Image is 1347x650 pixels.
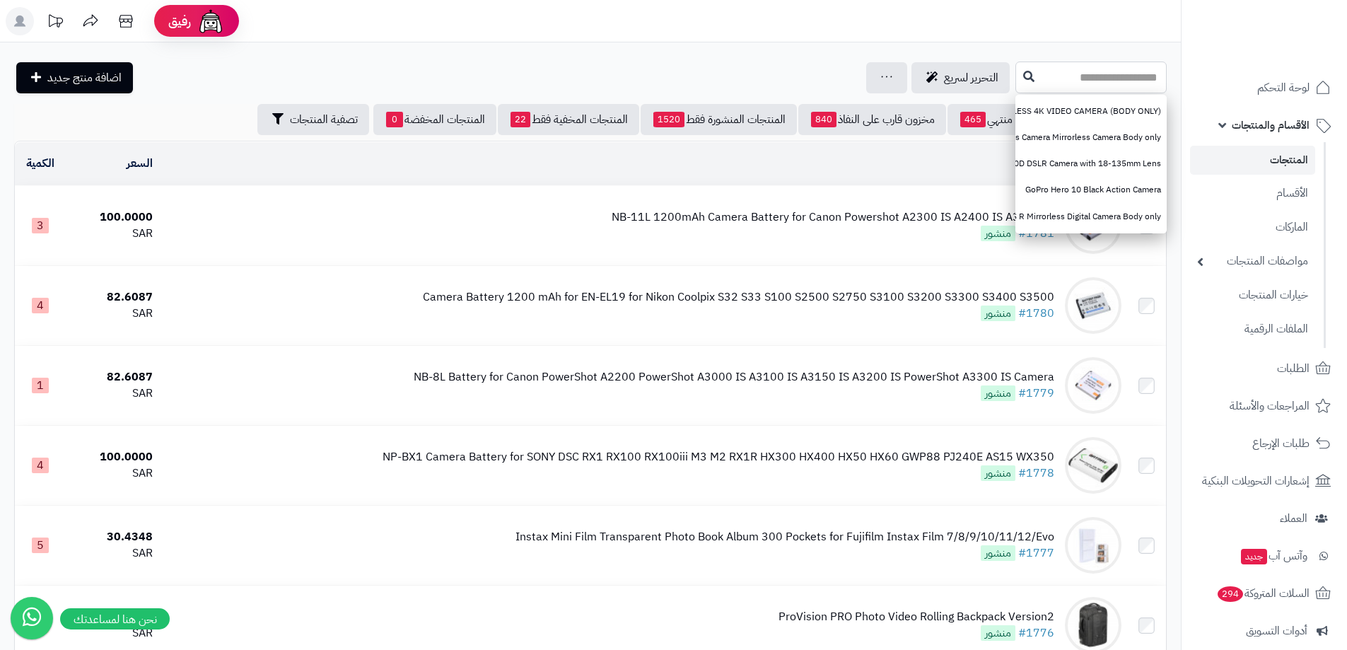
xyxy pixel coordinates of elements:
span: 0 [386,112,403,127]
span: العملاء [1280,509,1307,528]
img: Instax Mini Film Transparent Photo Book Album 300 Pockets for Fujifilm Instax Film 7/8/9/10/11/12... [1065,517,1121,574]
a: #1776 [1018,625,1054,642]
span: طلبات الإرجاع [1252,434,1310,453]
div: Instax Mini Film Transparent Photo Book Album 300 Pockets for Fujifilm Instax Film 7/8/9/10/11/12... [515,529,1054,545]
span: رفيق [168,13,191,30]
a: Canon EOS 80D DSLR Camera with 18-135mm Lens [1015,151,1167,177]
span: 4 [32,298,49,313]
a: لوحة التحكم [1190,71,1339,105]
span: إشعارات التحويلات البنكية [1202,471,1310,491]
a: المنتجات المخفضة0 [373,104,496,135]
div: SAR [71,465,152,482]
span: أدوات التسويق [1246,621,1307,641]
div: SAR [71,545,152,562]
a: الطلبات [1190,352,1339,385]
span: 294 [1217,586,1244,602]
a: اضافة منتج جديد [16,62,133,93]
a: #1780 [1018,305,1054,322]
a: الكمية [26,155,54,172]
a: وآتس آبجديد [1190,539,1339,573]
span: الأقسام والمنتجات [1232,115,1310,135]
a: مواصفات المنتجات [1190,246,1315,277]
span: المراجعات والأسئلة [1230,396,1310,416]
a: مخزون منتهي465 [947,104,1056,135]
a: المنتجات المنشورة فقط1520 [641,104,797,135]
span: اضافة منتج جديد [47,69,122,86]
span: السلات المتروكة [1216,584,1310,603]
span: تصفية المنتجات [290,111,358,128]
div: 82.6087 [71,369,152,385]
a: GoPro Hero 10 Black Action Camera [1015,177,1167,203]
a: العملاء [1190,501,1339,535]
a: المراجعات والأسئلة [1190,389,1339,423]
a: الملفات الرقمية [1190,314,1315,344]
div: 30.4348 [71,529,152,545]
a: المنتجات [1190,146,1315,175]
button: تصفية المنتجات [257,104,369,135]
span: 4 [32,458,49,473]
div: SAR [71,306,152,322]
a: تحديثات المنصة [37,7,73,39]
a: #1778 [1018,465,1054,482]
div: 100.0000 [71,209,152,226]
span: 1520 [653,112,684,127]
div: SAR [71,625,152,642]
span: منشور [981,625,1015,641]
span: منشور [981,306,1015,321]
span: منشور [981,385,1015,401]
a: الماركات [1190,212,1315,243]
span: 840 [811,112,836,127]
img: Camera Battery 1200 mAh for EN-EL19 for Nikon Coolpix S32 S33 S100 S2500 S2750 S3100 S3200 S3300 ... [1065,277,1121,334]
img: NP-BX1 Camera Battery for SONY DSC RX1 RX100 RX100iii M3 M2 RX1R HX300 HX400 HX50 HX60 GWP88 PJ24... [1065,437,1121,494]
a: Canon EOS R Mirrorless Digital Camera Body only [1015,204,1167,230]
img: NB-8L Battery for Canon PowerShot A2200 PowerShot A3000 IS A3100 IS A3150 IS A3200 IS PowerShot A... [1065,357,1121,414]
a: السلات المتروكة294 [1190,576,1339,610]
div: NB-11L 1200mAh Camera Battery for Canon Powershot A2300 IS A2400 IS A3400 IS [612,209,1054,226]
span: جديد [1241,549,1267,564]
span: 465 [960,112,986,127]
img: ai-face.png [197,7,225,35]
span: 1 [32,378,49,393]
a: #1781 [1018,225,1054,242]
span: 5 [32,538,49,553]
a: السعر [127,155,153,172]
span: الطلبات [1277,359,1310,378]
div: Camera Battery 1200 mAh for EN-EL19 for Nikon Coolpix S32 S33 S100 S2500 S2750 S3100 S3200 S3300 ... [423,289,1054,306]
span: منشور [981,545,1015,561]
img: logo-2.png [1251,11,1334,40]
a: خيارات المنتجات [1190,280,1315,311]
a: المنتجات المخفية فقط22 [498,104,639,135]
a: SONY ALPHA 6600 APS-C MIRRORLESS 4K VIDEO CAMERA (BODY ONLY) [1015,98,1167,124]
a: أدوات التسويق [1190,614,1339,648]
span: التحرير لسريع [944,69,998,86]
a: إشعارات التحويلات البنكية [1190,464,1339,498]
a: الأقسام [1190,178,1315,209]
a: مخزون قارب على النفاذ840 [798,104,946,135]
span: 3 [32,218,49,233]
a: طلبات الإرجاع [1190,426,1339,460]
div: NP-BX1 Camera Battery for SONY DSC RX1 RX100 RX100iii M3 M2 RX1R HX300 HX400 HX50 HX60 GWP88 PJ24... [383,449,1054,465]
span: وآتس آب [1240,546,1307,566]
a: #1779 [1018,385,1054,402]
div: ProVision PRO Photo Video Rolling Backpack Version2 [779,609,1054,625]
span: منشور [981,226,1015,241]
div: 82.6087 [71,289,152,306]
a: التحرير لسريع [911,62,1010,93]
span: 22 [511,112,530,127]
a: Canon EOS RP Mirrorless Camera Mirrorless Camera Body only [1015,124,1167,151]
a: #1777 [1018,545,1054,562]
span: لوحة التحكم [1257,78,1310,98]
div: NB-8L Battery for Canon PowerShot A2200 PowerShot A3000 IS A3100 IS A3150 IS A3200 IS PowerShot A... [414,369,1054,385]
div: SAR [71,385,152,402]
div: 100.0000 [71,449,152,465]
span: منشور [981,465,1015,481]
div: SAR [71,226,152,242]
